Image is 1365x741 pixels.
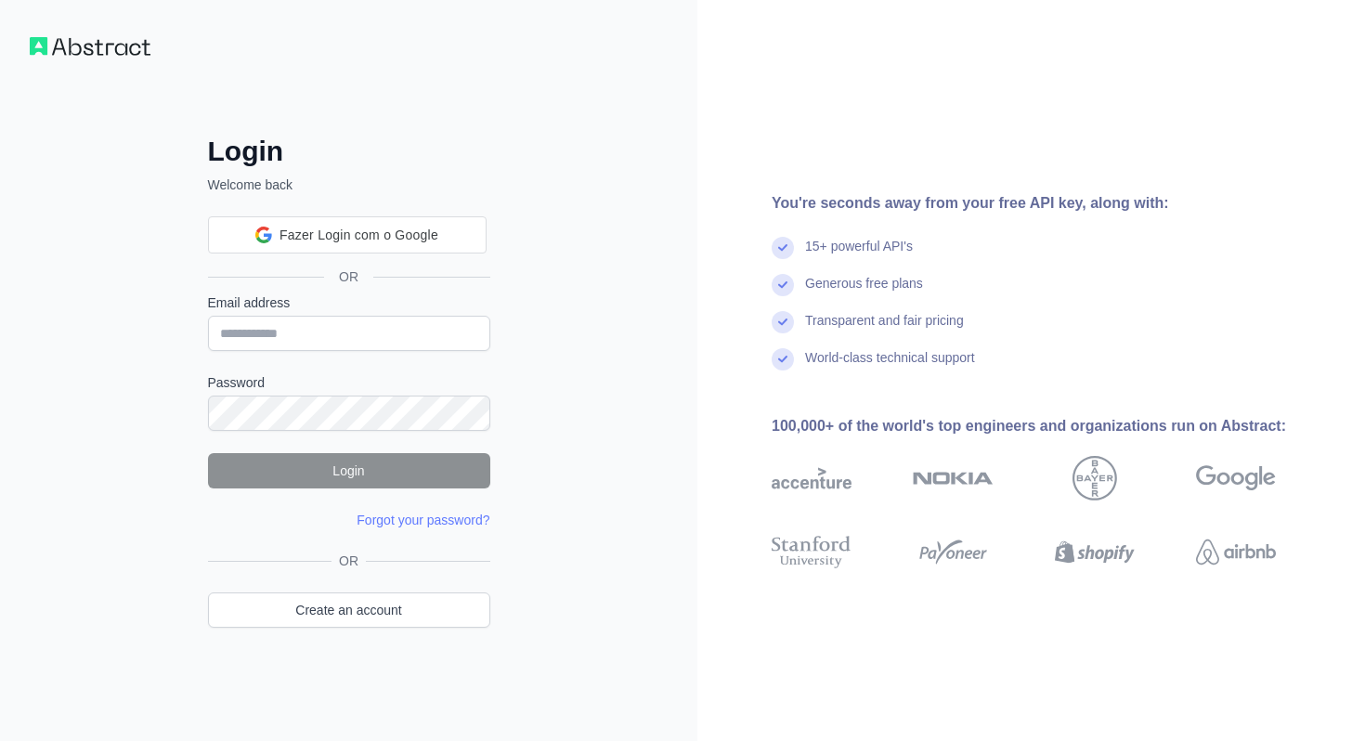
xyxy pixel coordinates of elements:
div: Transparent and fair pricing [805,311,964,348]
span: OR [324,267,373,286]
div: World-class technical support [805,348,975,385]
label: Email address [208,293,490,312]
img: check mark [772,311,794,333]
img: airbnb [1196,532,1276,572]
img: check mark [772,274,794,296]
div: Generous free plans [805,274,923,311]
img: bayer [1072,456,1117,500]
img: check mark [772,348,794,370]
button: Login [208,453,490,488]
span: OR [331,552,366,570]
div: 15+ powerful API's [805,237,913,274]
img: payoneer [913,532,993,572]
a: Forgot your password? [357,513,489,527]
img: Workflow [30,37,150,56]
div: 100,000+ of the world's top engineers and organizations run on Abstract: [772,415,1335,437]
img: google [1196,456,1276,500]
img: nokia [913,456,993,500]
a: Create an account [208,592,490,628]
p: Welcome back [208,175,490,194]
label: Password [208,373,490,392]
img: check mark [772,237,794,259]
img: stanford university [772,532,851,572]
div: Fazer Login com o Google [208,216,487,253]
h2: Login [208,135,490,168]
img: accenture [772,456,851,500]
img: shopify [1055,532,1135,572]
span: Fazer Login com o Google [279,226,438,245]
div: You're seconds away from your free API key, along with: [772,192,1335,214]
